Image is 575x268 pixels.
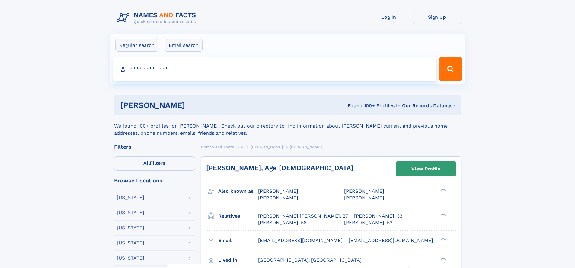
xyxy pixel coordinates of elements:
a: Log In [365,10,413,24]
div: View Profile [411,162,440,176]
div: ❯ [439,257,446,260]
span: [GEOGRAPHIC_DATA], [GEOGRAPHIC_DATA] [258,257,362,263]
span: [EMAIL_ADDRESS][DOMAIN_NAME] [258,237,343,243]
h3: Also known as [218,186,258,196]
a: [PERSON_NAME], 52 [344,219,392,226]
label: Email search [165,39,203,52]
a: [PERSON_NAME], 33 [354,213,402,219]
div: Browse Locations [114,178,195,183]
span: [EMAIL_ADDRESS][DOMAIN_NAME] [349,237,433,243]
a: [PERSON_NAME], 58 [258,219,307,226]
a: View Profile [396,162,456,176]
button: Search Button [439,57,462,81]
span: [PERSON_NAME] [251,145,283,149]
span: All [143,160,150,166]
span: [PERSON_NAME] [344,188,384,194]
label: Regular search [115,39,158,52]
div: ❯ [439,212,446,216]
span: [PERSON_NAME] [344,195,384,201]
div: We found 100+ profiles for [PERSON_NAME]. Check out our directory to find information about [PERS... [114,115,461,137]
h3: Relatives [218,211,258,221]
h1: [PERSON_NAME] [120,102,267,109]
div: [US_STATE] [117,256,144,260]
h3: Lived in [218,255,258,265]
div: [US_STATE] [117,241,144,245]
img: Logo Names and Facts [114,10,201,26]
div: Found 100+ Profiles In Our Records Database [266,102,455,109]
span: [PERSON_NAME] [290,145,322,149]
div: [US_STATE] [117,225,144,230]
h3: Email [218,235,258,246]
div: ❯ [439,237,446,241]
span: [PERSON_NAME] [258,195,298,201]
label: Filters [114,156,195,171]
a: [PERSON_NAME] [PERSON_NAME], 27 [258,213,348,219]
input: search input [113,57,437,81]
a: [PERSON_NAME] [251,143,283,150]
div: [US_STATE] [117,195,144,200]
div: ❯ [439,188,446,192]
a: N [241,143,244,150]
span: N [241,145,244,149]
div: [US_STATE] [117,210,144,215]
a: Sign Up [413,10,461,24]
span: [PERSON_NAME] [258,188,298,194]
a: [PERSON_NAME], Age [DEMOGRAPHIC_DATA] [206,164,353,172]
div: Filters [114,144,195,150]
a: Names and Facts [201,143,234,150]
